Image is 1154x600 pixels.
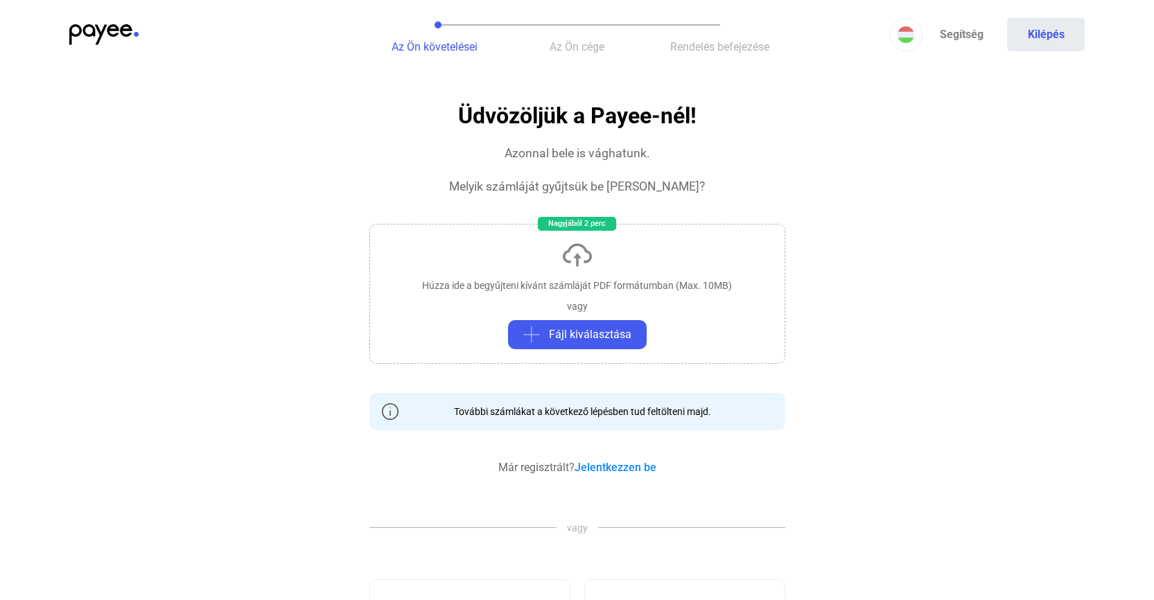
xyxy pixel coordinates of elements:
button: Kilépés [1007,18,1085,51]
div: További számlákat a következő lépésben tud feltölteni majd. [444,405,711,418]
div: Húzza ide a begyűjteni kívánt számláját PDF formátumban (Max. 10MB) [422,279,732,292]
span: Fájl kiválasztása [549,326,631,343]
span: Az Ön cége [550,40,604,53]
a: Jelentkezzen be [575,461,656,474]
button: HU [889,18,923,51]
div: vagy [567,299,588,313]
img: info-grey-outline [382,403,399,420]
span: Az Ön követelései [392,40,478,53]
div: Azonnal bele is vághatunk. [505,145,650,161]
img: upload-cloud [561,238,594,272]
div: Már regisztrált? [498,459,656,476]
div: Nagyjából 2 perc [538,217,616,231]
span: vagy [557,521,598,535]
div: Melyik számláját gyűjtsük be [PERSON_NAME]? [449,178,705,195]
a: Segítség [923,18,1000,51]
img: HU [898,26,914,43]
h1: Üdvözöljük a Payee-nél! [458,104,697,128]
img: payee-logo [69,24,139,45]
img: plus-grey [523,326,540,343]
span: Rendelés befejezése [670,40,769,53]
button: plus-greyFájl kiválasztása [508,320,647,349]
